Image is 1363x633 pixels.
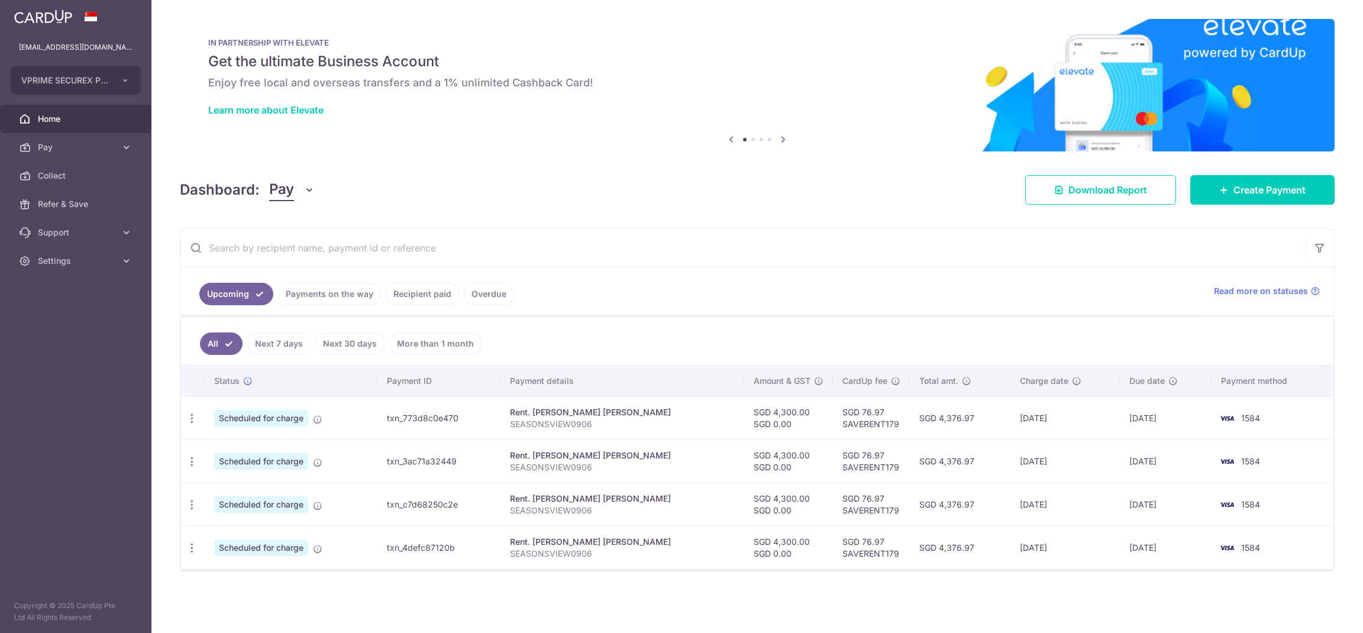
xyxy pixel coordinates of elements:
[377,396,500,440] td: txn_773d8c0e470
[377,526,500,569] td: txn_4defc87120b
[1241,456,1260,466] span: 1584
[38,141,116,153] span: Pay
[1120,483,1212,526] td: [DATE]
[464,283,514,305] a: Overdue
[389,332,482,355] a: More than 1 month
[1215,411,1239,425] img: Bank Card
[510,505,735,516] p: SEASONSVIEW0906
[1010,396,1120,440] td: [DATE]
[14,9,72,24] img: CardUp
[214,375,240,387] span: Status
[1190,175,1335,205] a: Create Payment
[278,283,381,305] a: Payments on the way
[1241,413,1260,423] span: 1584
[386,283,459,305] a: Recipient paid
[1215,541,1239,555] img: Bank Card
[269,179,294,201] span: Pay
[1010,526,1120,569] td: [DATE]
[1010,440,1120,483] td: [DATE]
[208,76,1306,90] h6: Enjoy free local and overseas transfers and a 1% unlimited Cashback Card!
[247,332,311,355] a: Next 7 days
[315,332,385,355] a: Next 30 days
[269,179,315,201] button: Pay
[377,483,500,526] td: txn_c7d68250c2e
[11,66,141,95] button: VPRIME SECUREX PTE. LTD.
[1010,483,1120,526] td: [DATE]
[1120,526,1212,569] td: [DATE]
[1025,175,1176,205] a: Download Report
[919,375,958,387] span: Total amt.
[180,229,1306,267] input: Search by recipient name, payment id or reference
[200,332,243,355] a: All
[1241,542,1260,553] span: 1584
[744,483,833,526] td: SGD 4,300.00 SGD 0.00
[1215,498,1239,512] img: Bank Card
[754,375,810,387] span: Amount & GST
[833,526,910,569] td: SGD 76.97 SAVERENT179
[180,179,260,201] h4: Dashboard:
[510,548,735,560] p: SEASONSVIEW0906
[38,198,116,210] span: Refer & Save
[180,19,1335,151] img: Renovation banner
[1212,366,1333,396] th: Payment method
[1214,285,1320,297] a: Read more on statuses
[910,396,1010,440] td: SGD 4,376.97
[510,536,735,548] div: Rent. [PERSON_NAME] [PERSON_NAME]
[214,453,308,470] span: Scheduled for charge
[21,75,109,86] span: VPRIME SECUREX PTE. LTD.
[38,255,116,267] span: Settings
[208,104,324,116] a: Learn more about Elevate
[208,52,1306,71] h5: Get the ultimate Business Account
[1068,183,1147,197] span: Download Report
[1129,375,1165,387] span: Due date
[19,41,133,53] p: [EMAIL_ADDRESS][DOMAIN_NAME]
[510,493,735,505] div: Rent. [PERSON_NAME] [PERSON_NAME]
[1287,598,1351,627] iframe: Opens a widget where you can find more information
[199,283,273,305] a: Upcoming
[377,366,500,396] th: Payment ID
[510,461,735,473] p: SEASONSVIEW0906
[910,440,1010,483] td: SGD 4,376.97
[910,483,1010,526] td: SGD 4,376.97
[214,496,308,513] span: Scheduled for charge
[500,366,745,396] th: Payment details
[510,406,735,418] div: Rent. [PERSON_NAME] [PERSON_NAME]
[208,38,1306,47] p: IN PARTNERSHIP WITH ELEVATE
[842,375,887,387] span: CardUp fee
[744,440,833,483] td: SGD 4,300.00 SGD 0.00
[833,396,910,440] td: SGD 76.97 SAVERENT179
[833,440,910,483] td: SGD 76.97 SAVERENT179
[214,410,308,427] span: Scheduled for charge
[1020,375,1068,387] span: Charge date
[1241,499,1260,509] span: 1584
[744,526,833,569] td: SGD 4,300.00 SGD 0.00
[1214,285,1308,297] span: Read more on statuses
[38,170,116,182] span: Collect
[1120,440,1212,483] td: [DATE]
[510,418,735,430] p: SEASONSVIEW0906
[377,440,500,483] td: txn_3ac71a32449
[744,396,833,440] td: SGD 4,300.00 SGD 0.00
[910,526,1010,569] td: SGD 4,376.97
[1233,183,1306,197] span: Create Payment
[38,113,116,125] span: Home
[510,450,735,461] div: Rent. [PERSON_NAME] [PERSON_NAME]
[833,483,910,526] td: SGD 76.97 SAVERENT179
[1120,396,1212,440] td: [DATE]
[1215,454,1239,469] img: Bank Card
[38,227,116,238] span: Support
[214,540,308,556] span: Scheduled for charge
